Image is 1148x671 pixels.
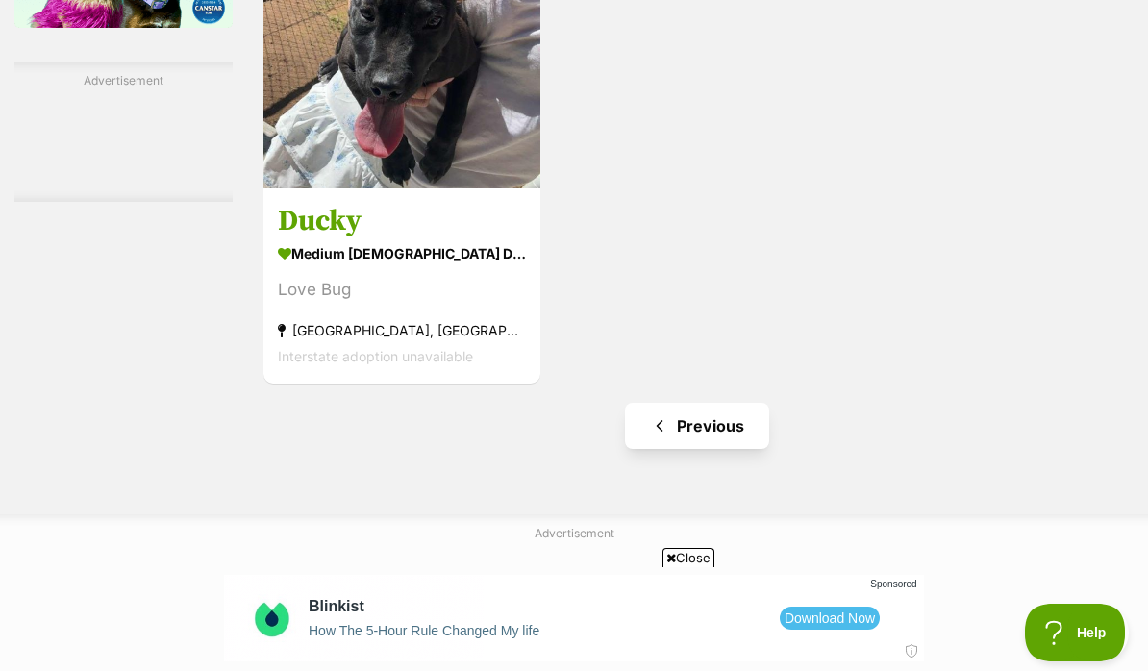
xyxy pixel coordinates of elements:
h3: Ducky [278,203,526,239]
nav: Pagination [262,403,1134,449]
div: Advertisement [14,62,233,202]
a: Previous page [625,403,769,449]
span: Interstate adoption unavailable [278,348,473,364]
strong: [GEOGRAPHIC_DATA], [GEOGRAPHIC_DATA] [278,317,526,343]
a: Ducky medium [DEMOGRAPHIC_DATA] Dog Love Bug [GEOGRAPHIC_DATA], [GEOGRAPHIC_DATA] Interstate adop... [263,188,540,384]
iframe: Help Scout Beacon - Open [1025,604,1129,661]
strong: medium [DEMOGRAPHIC_DATA] Dog [278,239,526,267]
div: Love Bug [278,277,526,303]
iframe: Advertisement [224,575,924,661]
span: Close [662,548,714,567]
